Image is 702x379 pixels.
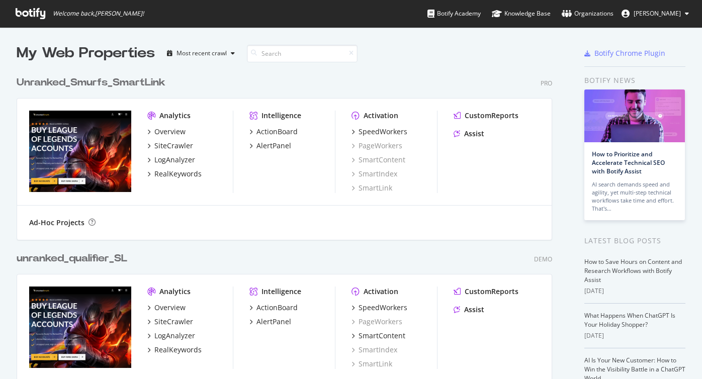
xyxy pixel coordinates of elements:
div: Botify Academy [427,9,481,19]
span: Khlifi Mayssa [634,9,681,18]
div: Knowledge Base [492,9,551,19]
button: [PERSON_NAME] [613,6,697,22]
span: Welcome back, [PERSON_NAME] ! [53,10,144,18]
div: Organizations [562,9,613,19]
